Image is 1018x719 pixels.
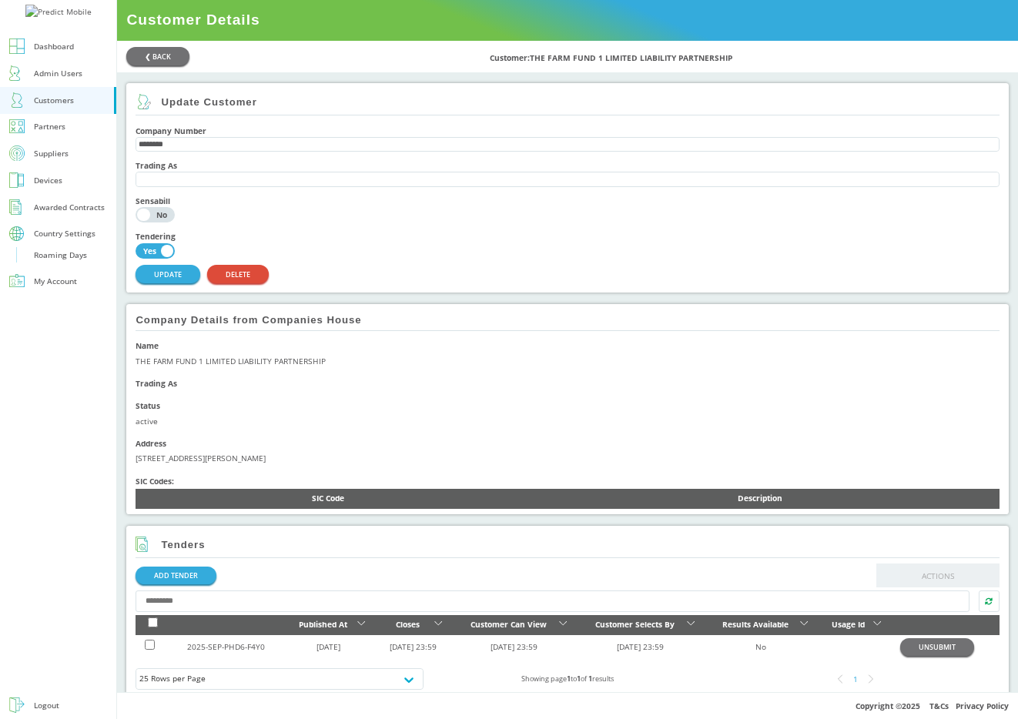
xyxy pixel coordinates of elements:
button: YesNo [136,207,175,222]
div: Name [136,339,1000,353]
h2: Company Details from Companies House [136,315,361,325]
a: ADD TENDER [136,567,216,584]
button: DELETE [207,265,269,283]
div: 1 [848,671,863,687]
a: 2025-SEP-PHD6-F4Y0 [187,641,265,652]
a: [DATE] 23:59 [491,641,537,652]
div: SIC Code [145,491,511,506]
a: [DATE] 23:59 [390,641,437,652]
div: active [136,414,1000,429]
a: No [755,641,766,652]
a: [DATE] [316,641,340,652]
div: Customer: THE FARM FUND 1 LIMITED LIABILITY PARTNERSHIP [490,47,1009,65]
div: No [152,211,172,219]
div: Results Available [714,617,797,632]
button: ❮ BACK [126,47,189,65]
div: Description [531,491,990,506]
button: UPDATE [136,265,200,283]
div: Usage Id [826,617,870,632]
b: 1 [567,674,571,684]
b: 1 [588,674,592,684]
h2: Tenders [136,537,205,552]
div: Status [136,399,1000,413]
h4: Trading As [136,161,1000,170]
div: Customers [34,93,74,108]
div: Trading As [136,376,1000,391]
div: Showing page to of results [424,671,712,686]
div: 25 Rows per Page [139,671,420,686]
div: Dashboard [34,39,74,54]
h4: Company Number [136,126,1000,135]
div: Partners [34,119,65,134]
div: Awarded Contracts [34,200,105,215]
div: Closes [383,617,431,632]
div: Country Settings [34,226,95,241]
div: Suppliers [34,146,69,161]
a: T&Cs [929,701,949,711]
div: THE FARM FUND 1 LIMITED LIABILITY PARTNERSHIP [136,354,1000,369]
div: My Account [34,274,77,289]
button: YesNo [136,243,175,259]
div: Logout [34,698,59,713]
div: Roaming Days [34,248,87,263]
h2: Update Customer [136,94,256,109]
div: Admin Users [34,66,82,81]
div: SIC Codes: [136,474,1000,489]
div: Yes [139,247,159,255]
img: Predict Mobile [25,5,92,19]
div: Devices [34,173,62,188]
div: Copyright © 2025 [117,692,1018,719]
div: Customer Selects By [585,617,684,632]
div: Address [136,436,1000,451]
h4: Sensabill [136,196,1000,206]
a: Privacy Policy [956,701,1009,711]
b: 1 [577,674,581,684]
div: Published At [292,617,354,632]
button: UNSUBMIT [900,638,974,656]
div: [STREET_ADDRESS][PERSON_NAME] [136,451,1000,466]
div: Customer Can View [461,617,556,632]
a: [DATE] 23:59 [617,641,664,652]
h4: Tendering [136,232,1000,241]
